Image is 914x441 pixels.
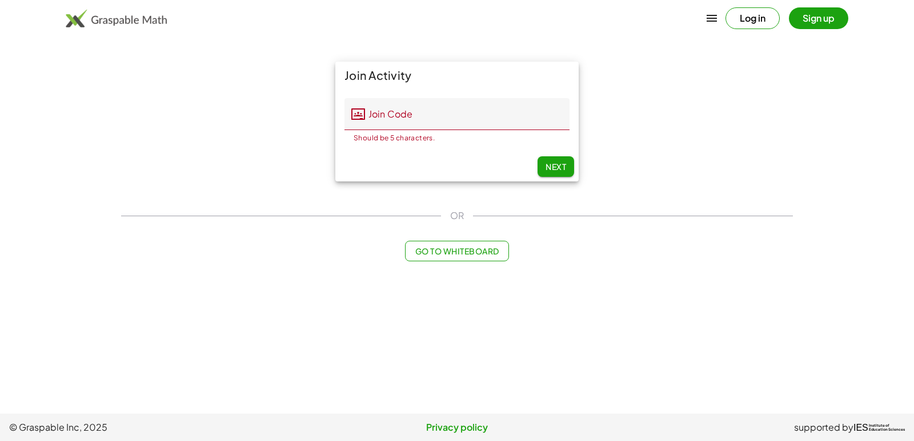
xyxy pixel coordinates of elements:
[415,246,499,256] span: Go to Whiteboard
[853,420,905,434] a: IESInstitute ofEducation Sciences
[9,420,308,434] span: © Graspable Inc, 2025
[546,161,566,172] span: Next
[405,241,508,261] button: Go to Whiteboard
[354,135,560,141] div: Should be 5 characters.
[335,62,579,89] div: Join Activity
[308,420,607,434] a: Privacy policy
[450,209,464,222] span: OR
[789,7,848,29] button: Sign up
[869,424,905,432] span: Institute of Education Sciences
[794,420,853,434] span: supported by
[853,422,868,433] span: IES
[725,7,780,29] button: Log in
[538,156,574,177] button: Next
